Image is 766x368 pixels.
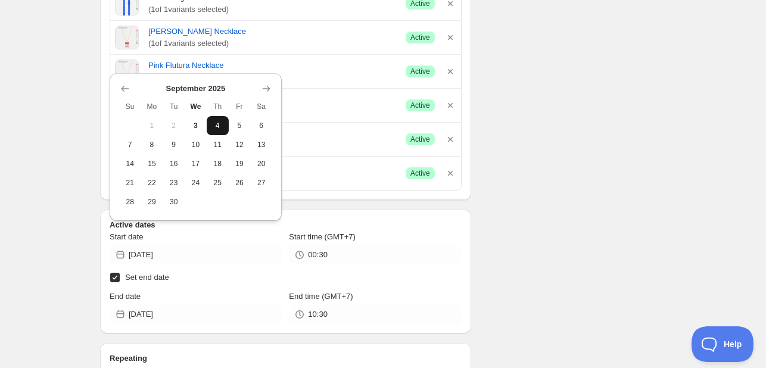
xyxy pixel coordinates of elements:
[692,326,754,362] iframe: Toggle Customer Support
[141,154,163,173] button: Monday September 15 2025
[229,135,251,154] button: Friday September 12 2025
[255,140,267,149] span: 13
[146,121,158,130] span: 1
[110,232,143,241] span: Start date
[233,159,246,169] span: 19
[148,38,396,49] span: ( 1 of 1 variants selected)
[410,101,430,110] span: Active
[185,135,207,154] button: Wednesday September 10 2025
[163,173,185,192] button: Tuesday September 23 2025
[141,135,163,154] button: Monday September 8 2025
[207,154,229,173] button: Thursday September 18 2025
[167,159,180,169] span: 16
[258,80,275,97] button: Show next month, October 2025
[125,273,169,282] span: Set end date
[229,154,251,173] button: Friday September 19 2025
[185,116,207,135] button: Today Wednesday September 3 2025
[163,116,185,135] button: Tuesday September 2 2025
[289,292,353,301] span: End time (GMT+7)
[167,178,180,188] span: 23
[119,173,141,192] button: Sunday September 21 2025
[141,116,163,135] button: Monday September 1 2025
[146,140,158,149] span: 8
[163,135,185,154] button: Tuesday September 9 2025
[250,97,272,116] th: Saturday
[289,232,356,241] span: Start time (GMT+7)
[255,178,267,188] span: 27
[250,116,272,135] button: Saturday September 6 2025
[124,159,136,169] span: 14
[255,159,267,169] span: 20
[163,154,185,173] button: Tuesday September 16 2025
[148,71,396,83] span: ( 1 of 1 variants selected)
[255,121,267,130] span: 6
[207,173,229,192] button: Thursday September 25 2025
[189,121,202,130] span: 3
[189,140,202,149] span: 10
[229,116,251,135] button: Friday September 5 2025
[207,97,229,116] th: Thursday
[110,353,462,364] h2: Repeating
[163,192,185,211] button: Tuesday September 30 2025
[141,173,163,192] button: Monday September 22 2025
[146,178,158,188] span: 22
[410,169,430,178] span: Active
[117,80,133,97] button: Show previous month, August 2025
[124,140,136,149] span: 7
[124,178,136,188] span: 21
[163,97,185,116] th: Tuesday
[124,197,136,207] span: 28
[233,121,246,130] span: 5
[207,116,229,135] button: Thursday September 4 2025
[167,121,180,130] span: 2
[229,173,251,192] button: Friday September 26 2025
[211,159,224,169] span: 18
[250,154,272,173] button: Saturday September 20 2025
[167,102,180,111] span: Tu
[250,135,272,154] button: Saturday September 13 2025
[185,173,207,192] button: Wednesday September 24 2025
[146,197,158,207] span: 29
[141,97,163,116] th: Monday
[189,159,202,169] span: 17
[233,178,246,188] span: 26
[211,140,224,149] span: 11
[185,154,207,173] button: Wednesday September 17 2025
[119,192,141,211] button: Sunday September 28 2025
[185,97,207,116] th: Wednesday
[189,102,202,111] span: We
[250,173,272,192] button: Saturday September 27 2025
[110,219,462,231] h2: Active dates
[148,60,396,71] a: Pink Flutura Necklace
[141,192,163,211] button: Monday September 29 2025
[410,135,430,144] span: Active
[167,197,180,207] span: 30
[167,140,180,149] span: 9
[229,97,251,116] th: Friday
[410,33,430,42] span: Active
[410,67,430,76] span: Active
[233,140,246,149] span: 12
[110,292,141,301] span: End date
[148,4,396,15] span: ( 1 of 1 variants selected)
[211,178,224,188] span: 25
[207,135,229,154] button: Thursday September 11 2025
[119,154,141,173] button: Sunday September 14 2025
[124,102,136,111] span: Su
[146,102,158,111] span: Mo
[119,135,141,154] button: Sunday September 7 2025
[189,178,202,188] span: 24
[211,121,224,130] span: 4
[148,26,396,38] a: [PERSON_NAME] Necklace
[146,159,158,169] span: 15
[211,102,224,111] span: Th
[255,102,267,111] span: Sa
[119,97,141,116] th: Sunday
[233,102,246,111] span: Fr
